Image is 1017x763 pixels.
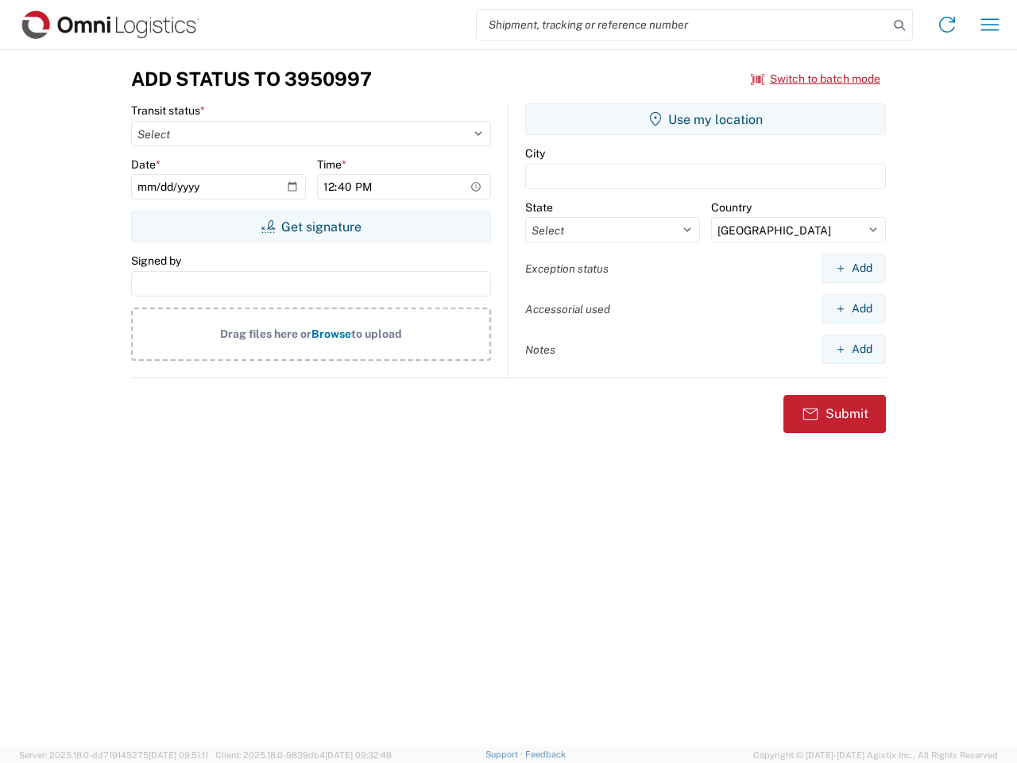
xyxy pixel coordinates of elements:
span: [DATE] 09:32:48 [325,750,392,760]
button: Add [822,335,886,364]
span: Server: 2025.18.0-dd719145275 [19,750,208,760]
span: [DATE] 09:51:11 [149,750,208,760]
label: State [525,200,553,215]
button: Submit [783,395,886,433]
button: Get signature [131,211,491,242]
label: Country [711,200,752,215]
label: Accessorial used [525,302,610,316]
button: Switch to batch mode [751,66,880,92]
label: Time [317,157,346,172]
button: Add [822,254,886,283]
a: Support [485,749,525,759]
label: City [525,146,545,161]
input: Shipment, tracking or reference number [477,10,888,40]
a: Feedback [525,749,566,759]
span: to upload [351,327,402,340]
label: Signed by [131,254,181,268]
button: Use my location [525,103,886,135]
h3: Add Status to 3950997 [131,68,372,91]
button: Add [822,294,886,323]
span: Drag files here or [220,327,311,340]
span: Browse [311,327,351,340]
label: Date [131,157,160,172]
label: Transit status [131,103,205,118]
label: Exception status [525,261,609,276]
span: Copyright © [DATE]-[DATE] Agistix Inc., All Rights Reserved [753,748,998,762]
span: Client: 2025.18.0-9839db4 [215,750,392,760]
label: Notes [525,343,555,357]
